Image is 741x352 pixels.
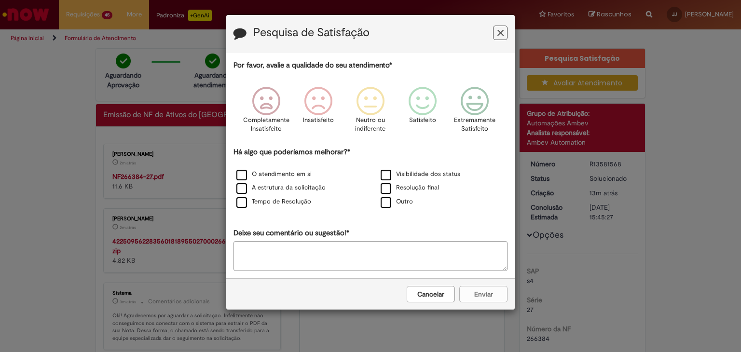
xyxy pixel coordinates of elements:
div: Extremamente Satisfeito [450,80,499,146]
label: O atendimento em si [236,170,312,179]
label: Deixe seu comentário ou sugestão!* [233,228,349,238]
div: Satisfeito [398,80,447,146]
p: Extremamente Satisfeito [454,116,495,134]
button: Cancelar [407,286,455,302]
p: Satisfeito [409,116,436,125]
div: Completamente Insatisfeito [241,80,290,146]
label: Resolução final [381,183,439,192]
label: Por favor, avalie a qualidade do seu atendimento* [233,60,392,70]
p: Insatisfeito [303,116,334,125]
div: Há algo que poderíamos melhorar?* [233,147,508,209]
label: Outro [381,197,413,206]
label: A estrutura da solicitação [236,183,326,192]
div: Neutro ou indiferente [346,80,395,146]
p: Neutro ou indiferente [353,116,388,134]
label: Visibilidade dos status [381,170,460,179]
label: Pesquisa de Satisfação [253,27,370,39]
div: Insatisfeito [294,80,343,146]
label: Tempo de Resolução [236,197,311,206]
p: Completamente Insatisfeito [243,116,289,134]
